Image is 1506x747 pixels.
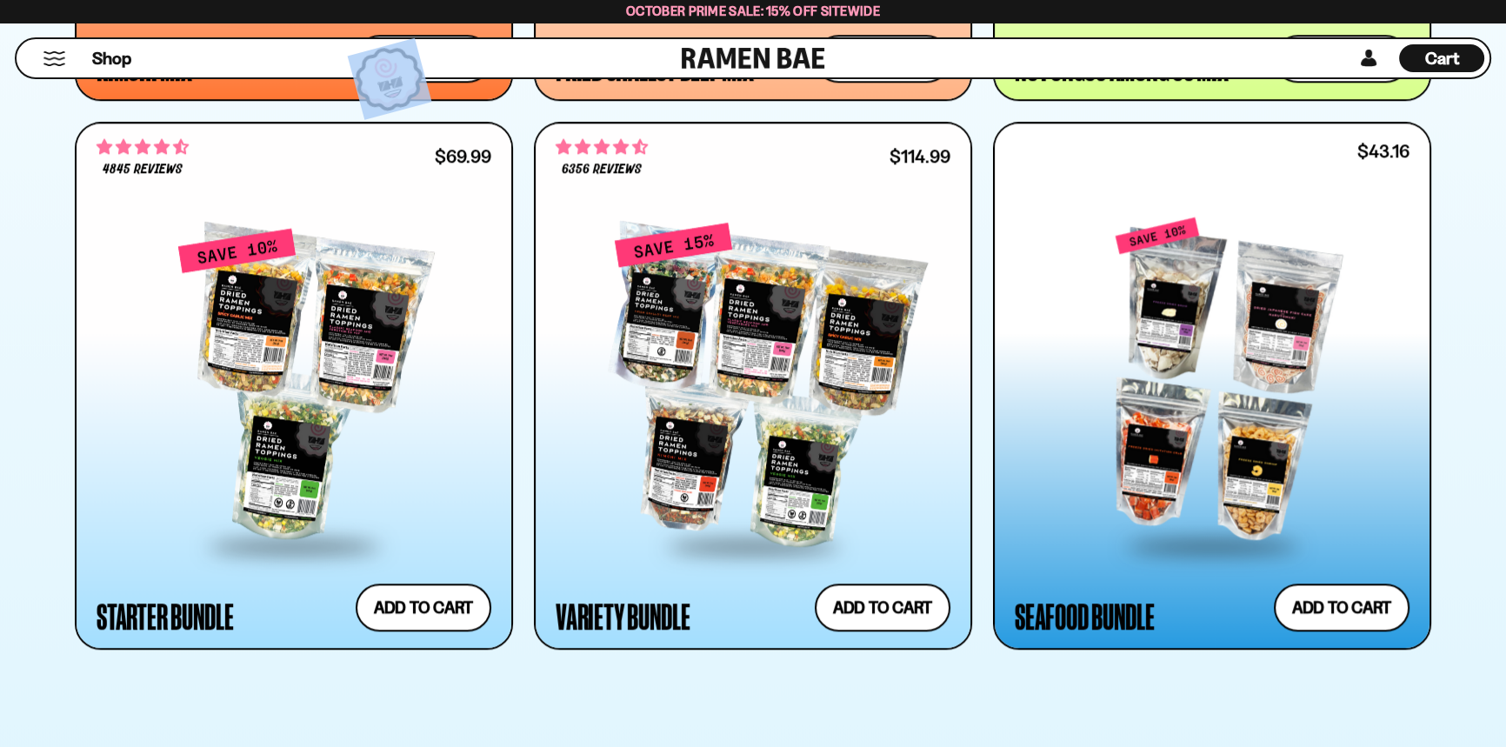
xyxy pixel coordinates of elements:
div: $114.99 [890,148,950,164]
span: 6356 reviews [562,163,642,177]
a: 4.63 stars 6356 reviews $114.99 Variety Bundle Add to cart [534,122,972,650]
a: $43.16 Seafood Bundle Add to cart [993,122,1431,650]
span: Shop [92,47,131,70]
div: $43.16 [1357,143,1409,159]
div: Variety Bundle [556,600,690,631]
button: Mobile Menu Trigger [43,51,66,66]
div: Seafood Bundle [1015,600,1155,631]
div: Starter Bundle [97,600,234,631]
button: Add to cart [356,584,491,631]
span: 4.63 stars [556,136,648,158]
a: Shop [92,44,131,72]
span: Cart [1425,48,1459,69]
span: 4845 reviews [103,163,183,177]
div: Cart [1399,39,1484,77]
a: 4.71 stars 4845 reviews $69.99 Starter Bundle Add to cart [75,122,513,650]
span: 4.71 stars [97,136,189,158]
span: October Prime Sale: 15% off Sitewide [626,3,880,19]
button: Add to cart [1274,584,1409,631]
div: $69.99 [435,148,491,164]
button: Add to cart [815,584,950,631]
